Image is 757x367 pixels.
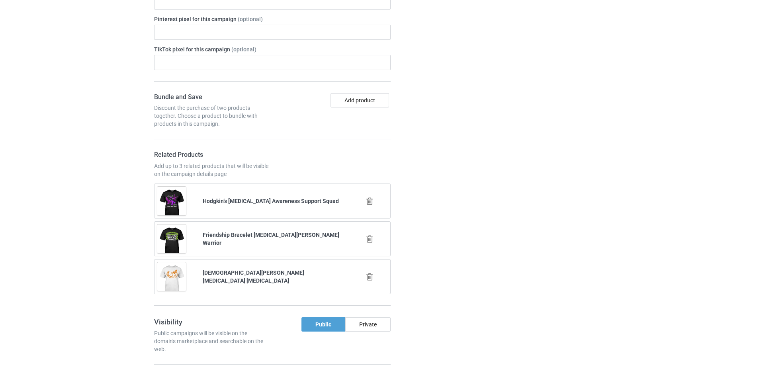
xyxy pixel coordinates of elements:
[301,317,345,332] div: Public
[238,16,263,22] span: (optional)
[154,104,270,128] div: Discount the purchase of two products together. Choose a product to bundle with products in this ...
[154,151,270,159] h4: Related Products
[231,46,256,53] span: (optional)
[331,93,389,107] button: Add product
[154,93,270,102] h4: Bundle and Save
[203,198,339,204] b: Hodgkin’s [MEDICAL_DATA] Awareness Support Squad
[154,45,391,53] label: TikTok pixel for this campaign
[345,317,391,332] div: Private
[203,232,339,246] b: Friendship Bracelet [MEDICAL_DATA][PERSON_NAME] Warrior
[154,329,270,353] div: Public campaigns will be visible on the domain's marketplace and searchable on the web.
[203,269,304,284] b: [DEMOGRAPHIC_DATA][PERSON_NAME][MEDICAL_DATA] [MEDICAL_DATA]
[154,317,270,326] h3: Visibility
[154,162,270,178] div: Add up to 3 related products that will be visible on the campaign details page
[154,15,391,23] label: Pinterest pixel for this campaign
